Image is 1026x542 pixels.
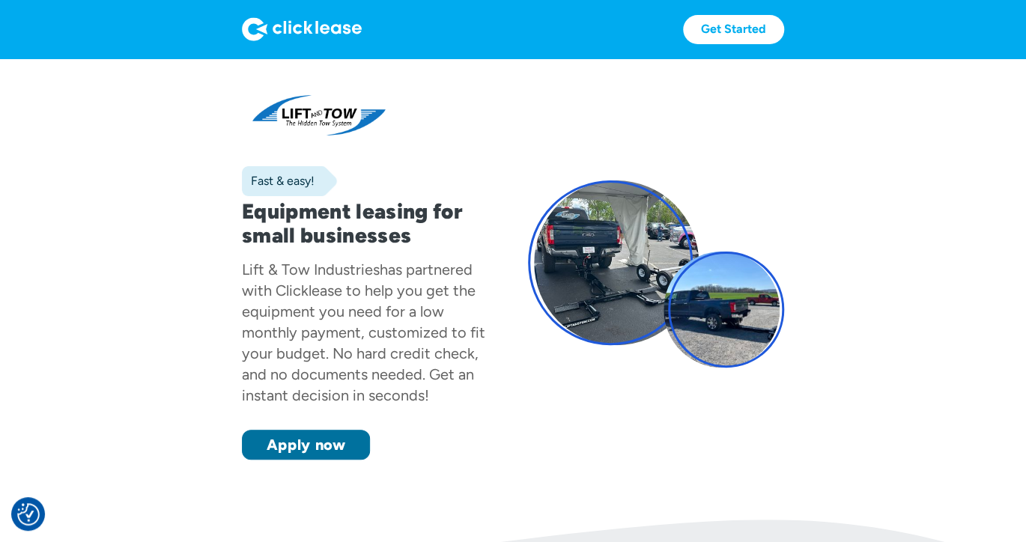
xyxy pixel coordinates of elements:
[242,17,362,41] img: Logo
[242,430,370,460] a: Apply now
[242,174,315,189] div: Fast & easy!
[17,503,40,526] img: Revisit consent button
[242,261,380,278] div: Lift & Tow Industries
[242,261,485,404] div: has partnered with Clicklease to help you get the equipment you need for a low monthly payment, c...
[683,15,784,44] a: Get Started
[242,199,498,247] h1: Equipment leasing for small businesses
[17,503,40,526] button: Consent Preferences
